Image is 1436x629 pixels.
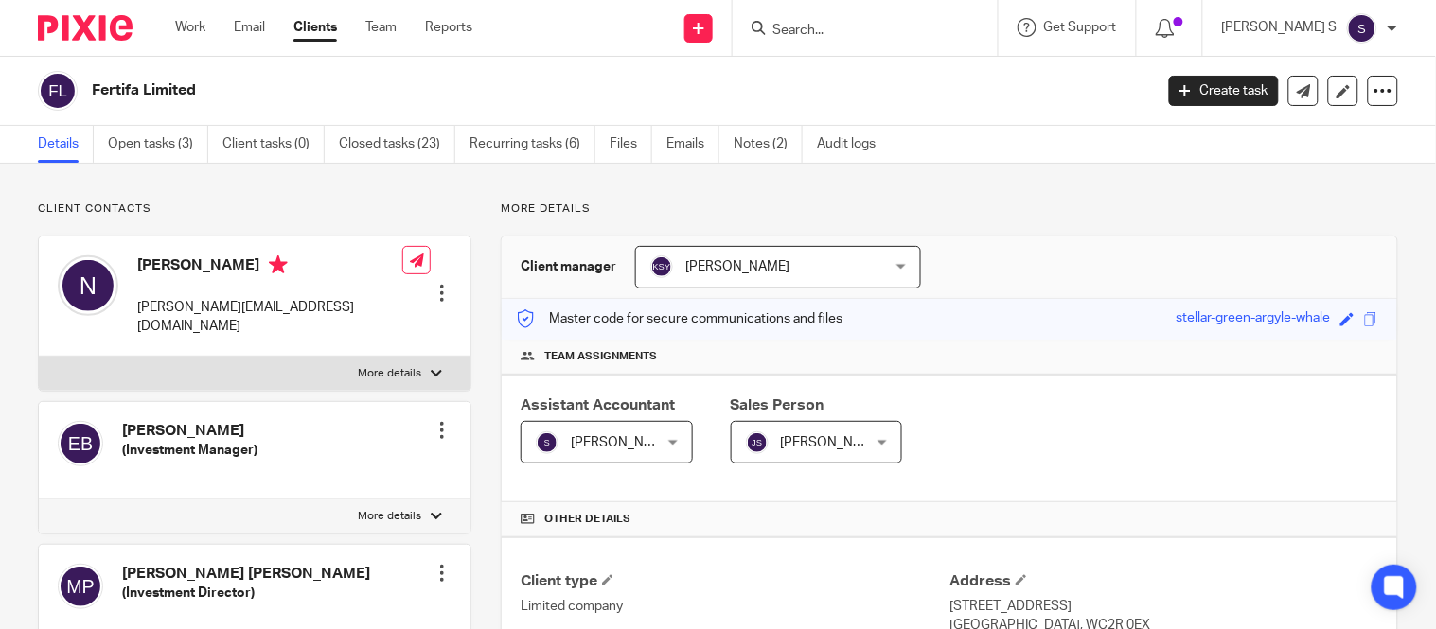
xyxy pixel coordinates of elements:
[731,397,824,412] span: Sales Person
[122,421,257,441] h4: [PERSON_NAME]
[817,126,890,163] a: Audit logs
[516,309,842,328] p: Master code for secure communications and files
[137,298,402,337] p: [PERSON_NAME][EMAIL_ADDRESS][DOMAIN_NAME]
[610,126,652,163] a: Files
[1177,308,1331,330] div: stellar-green-argyle-whale
[746,431,769,454] img: svg%3E
[949,571,1378,591] h4: Address
[234,18,265,37] a: Email
[269,255,288,274] i: Primary
[58,255,118,316] img: svg%3E
[175,18,205,37] a: Work
[38,126,94,163] a: Details
[521,257,616,276] h3: Client manager
[650,255,673,278] img: svg%3E
[122,584,370,603] h5: (Investment Director)
[544,512,630,527] span: Other details
[293,18,337,37] a: Clients
[781,436,885,449] span: [PERSON_NAME]
[536,431,558,454] img: svg%3E
[358,509,421,524] p: More details
[521,597,949,616] p: Limited company
[222,126,325,163] a: Client tasks (0)
[544,349,657,364] span: Team assignments
[521,571,949,591] h4: Client type
[666,126,719,163] a: Emails
[470,126,595,163] a: Recurring tasks (6)
[1347,13,1377,44] img: svg%3E
[339,126,455,163] a: Closed tasks (23)
[685,260,789,273] span: [PERSON_NAME]
[58,564,103,609] img: svg%3E
[501,201,1398,217] p: More details
[122,441,257,460] h5: (Investment Manager)
[38,15,133,41] img: Pixie
[92,80,931,100] h2: Fertifa Limited
[365,18,397,37] a: Team
[358,366,421,381] p: More details
[137,255,402,279] h4: [PERSON_NAME]
[734,126,803,163] a: Notes (2)
[122,564,370,584] h4: [PERSON_NAME] [PERSON_NAME]
[949,597,1378,616] p: [STREET_ADDRESS]
[1169,76,1279,106] a: Create task
[521,397,675,412] span: Assistant Accountant
[38,201,471,217] p: Client contacts
[425,18,472,37] a: Reports
[58,421,103,466] img: svg%3E
[38,71,78,111] img: svg%3E
[108,126,208,163] a: Open tasks (3)
[571,436,686,449] span: [PERSON_NAME] S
